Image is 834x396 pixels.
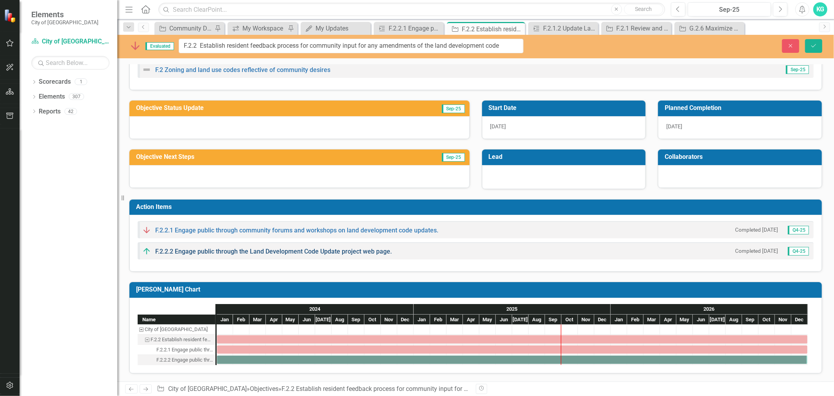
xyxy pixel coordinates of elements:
h3: Objective Status Update [136,104,380,112]
div: Sep [742,315,759,325]
div: City of Dunedin [138,324,215,335]
img: ClearPoint Strategy [4,9,18,22]
a: F.2 Zoning and land use codes reflective of community desires [155,66,330,74]
input: Search Below... [31,56,109,70]
div: May [676,315,693,325]
h3: Planned Completion [665,104,818,112]
span: Elements [31,10,99,19]
h3: Objective Next Steps [136,153,370,160]
div: Apr [660,315,676,325]
span: Q4-25 [788,247,809,256]
div: May [282,315,299,325]
a: F.2.2.1 Engage public through community forums and workshops on land development code updates. [376,23,442,33]
button: Sep-25 [688,2,771,16]
a: G.2.6 Maximize and improve pedestrian walkways [676,23,743,33]
div: Nov [381,315,397,325]
div: Oct [364,315,381,325]
span: Sep-25 [786,65,809,74]
div: Jun [299,315,315,325]
a: Reports [39,107,61,116]
div: Jun [693,315,709,325]
h3: Collaborators [665,153,818,160]
div: Mar [447,315,463,325]
div: My Workspace [242,23,286,33]
div: Dec [594,315,611,325]
img: On Track [142,247,151,256]
a: City of [GEOGRAPHIC_DATA] [168,385,247,392]
span: [DATE] [490,123,506,130]
a: F.2.2.1 Engage public through community forums and workshops on land development code updates. [155,227,438,234]
a: F.2.2.2 Engage public through the Land Development Code Update project web page. [155,248,392,255]
button: KG [813,2,827,16]
button: Search [624,4,663,15]
div: May [479,315,496,325]
div: Jan [217,315,233,325]
div: 42 [65,108,77,115]
div: F.2.2 Establish resident feedback process for community input for any amendments of the land deve... [151,335,213,345]
div: F.2.2 Establish resident feedback process for community input for any amendments of the land deve... [138,335,215,345]
a: F.2.1.2 Update Land Development Code to remove inconsistencies and make user-friendly. [530,23,596,33]
span: Evaluated [145,42,174,50]
div: Feb [233,315,249,325]
div: 2026 [611,304,808,314]
div: Name [138,315,215,324]
input: Search ClearPoint... [158,3,665,16]
div: F.2.2.1 Engage public through community forums and workshops on land development code updates. [156,345,213,355]
div: Jan [611,315,627,325]
div: Dec [397,315,414,325]
img: Off Track [129,40,142,52]
a: Community Development Report [156,23,213,33]
div: Nov [578,315,594,325]
h3: Start Date [489,104,642,112]
div: Task: Start date: 2024-01-01 End date: 2026-12-31 [138,355,215,365]
div: Task: Start date: 2024-01-01 End date: 2026-12-31 [138,345,215,355]
h3: Action Items [136,203,818,211]
div: My Updates [316,23,369,33]
div: Feb [627,315,644,325]
small: Completed [DATE] [735,226,778,234]
a: F.2.1 Review and simplify the code of ordinances, where applicable [603,23,669,33]
div: F.2.2.2 Engage public through the Land Development Code Update project web page. [138,355,215,365]
div: Task: Start date: 2024-01-01 End date: 2026-12-31 [217,356,807,364]
div: G.2.6 Maximize and improve pedestrian walkways [689,23,743,33]
div: Nov [775,315,791,325]
span: Search [635,6,652,12]
div: F.2.2.2 Engage public through the Land Development Code Update project web page. [156,355,213,365]
input: This field is required [179,39,524,53]
span: Q4-25 [788,226,809,234]
span: Sep-25 [442,153,465,162]
div: Apr [463,315,479,325]
img: Not Defined [142,65,151,74]
div: Jul [315,315,332,325]
div: Aug [529,315,545,325]
div: Task: Start date: 2024-01-01 End date: 2026-12-31 [217,335,807,344]
div: Task: City of Dunedin Start date: 2024-01-01 End date: 2024-01-02 [138,324,215,335]
div: Jun [496,315,512,325]
div: Sep-25 [691,5,768,14]
h3: Lead [489,153,642,160]
div: Apr [266,315,282,325]
div: F.2.2.1 Engage public through community forums and workshops on land development code updates. [389,23,442,33]
div: 2024 [217,304,414,314]
div: Jul [709,315,726,325]
div: F.2.1.2 Update Land Development Code to remove inconsistencies and make user-friendly. [543,23,596,33]
a: Elements [39,92,65,101]
div: Task: Start date: 2024-01-01 End date: 2026-12-31 [217,346,807,354]
div: Mar [644,315,660,325]
div: 1 [75,79,87,85]
a: Scorecards [39,77,71,86]
div: Oct [759,315,775,325]
a: Objectives [250,385,278,392]
div: Dec [791,315,808,325]
a: My Workspace [230,23,286,33]
div: Aug [726,315,742,325]
div: Sep [545,315,561,325]
div: 2025 [414,304,611,314]
div: Jul [512,315,529,325]
div: Jan [414,315,430,325]
h3: [PERSON_NAME] Chart [136,286,818,293]
div: Oct [561,315,578,325]
span: [DATE] [666,123,682,130]
div: F.2.1 Review and simplify the code of ordinances, where applicable [616,23,669,33]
